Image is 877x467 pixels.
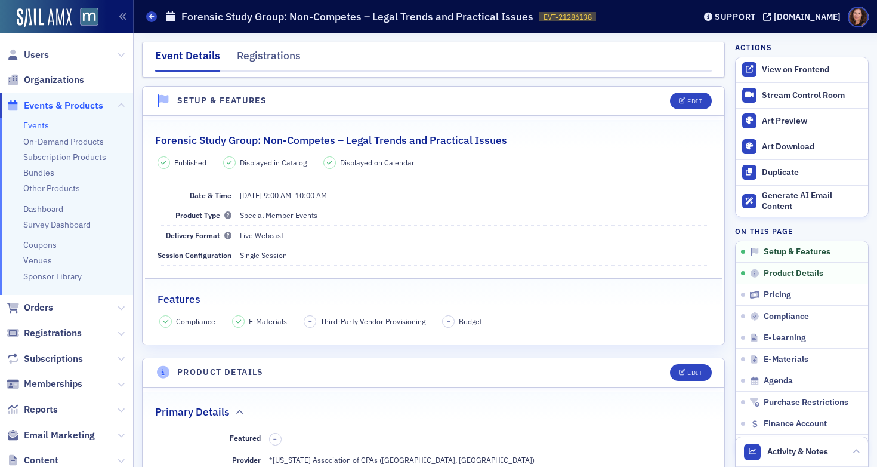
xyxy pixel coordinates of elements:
[232,455,261,465] span: Provider
[7,99,103,112] a: Events & Products
[23,167,54,178] a: Bundles
[24,99,103,112] span: Events & Products
[762,142,862,152] div: Art Download
[762,191,862,211] div: Generate AI Email Content
[459,316,482,327] span: Budget
[24,301,53,314] span: Orders
[7,327,82,340] a: Registrations
[23,239,57,250] a: Coupons
[264,191,291,200] time: 9:00 AM
[177,366,264,379] h4: Product Details
[155,133,507,148] h2: Forensic Study Group: Non-Competes – Legal Trends and Practical Issues
[295,191,327,200] time: 10:00 AM
[24,73,84,87] span: Organizations
[764,419,827,429] span: Finance Account
[7,352,83,365] a: Subscriptions
[762,116,862,127] div: Art Preview
[340,157,415,168] span: Displayed on Calendar
[158,291,200,307] h2: Features
[273,435,277,443] span: –
[181,10,533,24] h1: Forensic Study Group: Non-Competes – Legal Trends and Practical Issues
[158,250,231,260] span: Session Configuration
[736,83,868,108] a: Stream Control Room
[764,376,793,386] span: Agenda
[774,11,841,22] div: [DOMAIN_NAME]
[762,64,862,75] div: View on Frontend
[736,159,868,185] button: Duplicate
[736,134,868,159] a: Art Download
[237,48,301,70] div: Registrations
[240,157,307,168] span: Displayed in Catalog
[24,429,95,442] span: Email Marketing
[670,93,711,109] button: Edit
[176,316,215,327] span: Compliance
[249,316,287,327] span: E-Materials
[7,377,82,391] a: Memberships
[764,333,806,343] span: E-Learning
[7,403,58,416] a: Reports
[177,94,267,107] h4: Setup & Features
[23,271,82,282] a: Sponsor Library
[670,364,711,381] button: Edit
[24,352,83,365] span: Subscriptions
[736,57,868,82] a: View on Frontend
[764,247,830,257] span: Setup & Features
[764,268,823,279] span: Product Details
[24,454,58,467] span: Content
[17,8,72,27] img: SailAMX
[175,210,231,220] span: Product Type
[320,316,425,327] span: Third-Party Vendor Provisioning
[687,370,702,376] div: Edit
[764,397,848,408] span: Purchase Restrictions
[72,8,98,28] a: View Homepage
[24,327,82,340] span: Registrations
[23,120,49,131] a: Events
[240,210,317,220] span: Special Member Events
[80,8,98,26] img: SailAMX
[762,167,862,178] div: Duplicate
[24,403,58,416] span: Reports
[763,13,845,21] button: [DOMAIN_NAME]
[7,73,84,87] a: Organizations
[24,48,49,62] span: Users
[23,255,52,266] a: Venues
[166,231,231,240] span: Delivery Format
[687,98,702,105] div: Edit
[240,191,327,200] span: –
[7,429,95,442] a: Email Marketing
[155,404,230,420] h2: Primary Details
[190,191,231,200] span: Date & Time
[544,12,592,22] span: EVT-21286138
[23,219,91,230] a: Survey Dashboard
[230,433,261,443] span: Featured
[735,226,869,236] h4: On this page
[7,454,58,467] a: Content
[7,301,53,314] a: Orders
[762,90,862,101] div: Stream Control Room
[240,191,262,200] span: [DATE]
[23,152,106,162] a: Subscription Products
[269,455,535,465] span: *[US_STATE] Association of CPAs ([GEOGRAPHIC_DATA], [GEOGRAPHIC_DATA])
[155,48,220,72] div: Event Details
[735,42,772,53] h4: Actions
[715,11,756,22] div: Support
[308,317,312,325] span: –
[7,48,49,62] a: Users
[736,108,868,134] a: Art Preview
[764,354,808,365] span: E-Materials
[23,204,63,214] a: Dashboard
[447,317,450,325] span: –
[174,157,206,168] span: Published
[240,231,283,240] span: Live Webcast
[23,136,104,147] a: On-Demand Products
[764,290,791,300] span: Pricing
[23,183,80,193] a: Other Products
[764,311,809,322] span: Compliance
[736,185,868,217] button: Generate AI Email Content
[240,250,287,260] span: Single Session
[848,7,869,27] span: Profile
[24,377,82,391] span: Memberships
[767,446,828,458] span: Activity & Notes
